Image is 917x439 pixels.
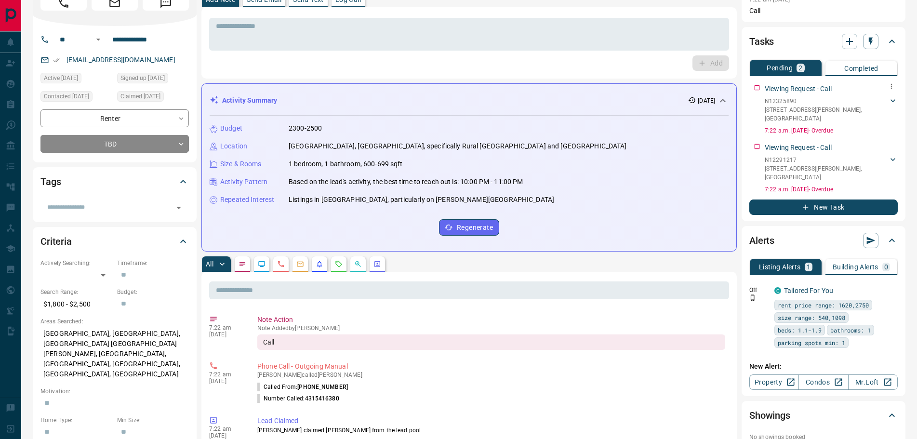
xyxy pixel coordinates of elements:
p: Call [749,6,898,16]
svg: Agent Actions [373,260,381,268]
p: Min Size: [117,416,189,425]
p: Pending [767,65,793,71]
p: Repeated Interest [220,195,274,205]
h2: Showings [749,408,790,423]
div: condos.ca [774,287,781,294]
div: Sat Aug 16 2025 [117,91,189,105]
p: Timeframe: [117,259,189,267]
span: [PHONE_NUMBER] [297,384,348,390]
p: Activity Pattern [220,177,267,187]
span: Signed up [DATE] [120,73,165,83]
p: 0 [884,264,888,270]
p: Motivation: [40,387,189,396]
svg: Calls [277,260,285,268]
h2: Criteria [40,234,72,249]
p: [DATE] [698,96,715,105]
p: Activity Summary [222,95,277,106]
button: Open [172,201,186,214]
div: Activity Summary[DATE] [210,92,729,109]
svg: Lead Browsing Activity [258,260,266,268]
p: Called From: [257,383,348,391]
p: Note Added by [PERSON_NAME] [257,325,725,332]
p: Viewing Request - Call [765,143,832,153]
p: N12291217 [765,156,888,164]
h2: Alerts [749,233,774,248]
p: 7:22 a.m. [DATE] - Overdue [765,185,898,194]
svg: Listing Alerts [316,260,323,268]
h2: Tags [40,174,61,189]
svg: Notes [239,260,246,268]
p: Building Alerts [833,264,878,270]
p: 7:22 a.m. [DATE] - Overdue [765,126,898,135]
p: 7:22 am [209,324,243,331]
p: Off [749,286,769,294]
p: $1,800 - $2,500 [40,296,112,312]
p: 1 bedroom, 1 bathroom, 600-699 sqft [289,159,403,169]
p: [DATE] [209,331,243,338]
p: All [206,261,213,267]
p: Search Range: [40,288,112,296]
p: Completed [844,65,878,72]
div: Fri Aug 15 2025 [117,73,189,86]
div: Tags [40,170,189,193]
a: Tailored For You [784,287,833,294]
p: [STREET_ADDRESS][PERSON_NAME] , [GEOGRAPHIC_DATA] [765,106,888,123]
div: Alerts [749,229,898,252]
p: [PERSON_NAME] claimed [PERSON_NAME] from the lead pool [257,426,725,435]
div: Fri Aug 15 2025 [40,73,112,86]
p: New Alert: [749,361,898,372]
div: N12291217[STREET_ADDRESS][PERSON_NAME],[GEOGRAPHIC_DATA] [765,154,898,184]
span: parking spots min: 1 [778,338,845,347]
p: Budget [220,123,242,133]
p: Based on the lead's activity, the best time to reach out is: 10:00 PM - 11:00 PM [289,177,523,187]
button: Regenerate [439,219,499,236]
span: 4315416380 [305,395,339,402]
div: Criteria [40,230,189,253]
svg: Opportunities [354,260,362,268]
h2: Tasks [749,34,774,49]
p: Home Type: [40,416,112,425]
p: [GEOGRAPHIC_DATA], [GEOGRAPHIC_DATA], [GEOGRAPHIC_DATA] [GEOGRAPHIC_DATA][PERSON_NAME], [GEOGRAPH... [40,326,189,382]
p: Phone Call - Outgoing Manual [257,361,725,372]
p: 2 [798,65,802,71]
p: N12325890 [765,97,888,106]
p: Areas Searched: [40,317,189,326]
button: New Task [749,200,898,215]
span: Contacted [DATE] [44,92,89,101]
svg: Email Verified [53,57,60,64]
a: Mr.Loft [848,374,898,390]
svg: Push Notification Only [749,294,756,301]
p: 7:22 am [209,371,243,378]
span: bathrooms: 1 [830,325,871,335]
button: Open [93,34,104,45]
p: Number Called: [257,394,339,403]
p: [DATE] [209,432,243,439]
a: [EMAIL_ADDRESS][DOMAIN_NAME] [66,56,175,64]
div: TBD [40,135,189,153]
p: [GEOGRAPHIC_DATA], [GEOGRAPHIC_DATA], specifically Rural [GEOGRAPHIC_DATA] and [GEOGRAPHIC_DATA] [289,141,627,151]
p: Viewing Request - Call [765,84,832,94]
p: Listings in [GEOGRAPHIC_DATA], particularly on [PERSON_NAME][GEOGRAPHIC_DATA] [289,195,554,205]
span: Active [DATE] [44,73,78,83]
div: Call [257,334,725,350]
span: Claimed [DATE] [120,92,160,101]
p: Note Action [257,315,725,325]
p: 1 [807,264,811,270]
div: Tasks [749,30,898,53]
span: rent price range: 1620,2750 [778,300,869,310]
div: Sat Aug 16 2025 [40,91,112,105]
p: Listing Alerts [759,264,801,270]
span: beds: 1.1-1.9 [778,325,822,335]
a: Condos [798,374,848,390]
p: [PERSON_NAME] called [PERSON_NAME] [257,372,725,378]
p: 7:22 am [209,426,243,432]
p: [DATE] [209,378,243,385]
div: Renter [40,109,189,127]
svg: Requests [335,260,343,268]
svg: Emails [296,260,304,268]
span: size range: 540,1098 [778,313,845,322]
div: Showings [749,404,898,427]
p: Budget: [117,288,189,296]
p: [STREET_ADDRESS][PERSON_NAME] , [GEOGRAPHIC_DATA] [765,164,888,182]
div: N12325890[STREET_ADDRESS][PERSON_NAME],[GEOGRAPHIC_DATA] [765,95,898,125]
